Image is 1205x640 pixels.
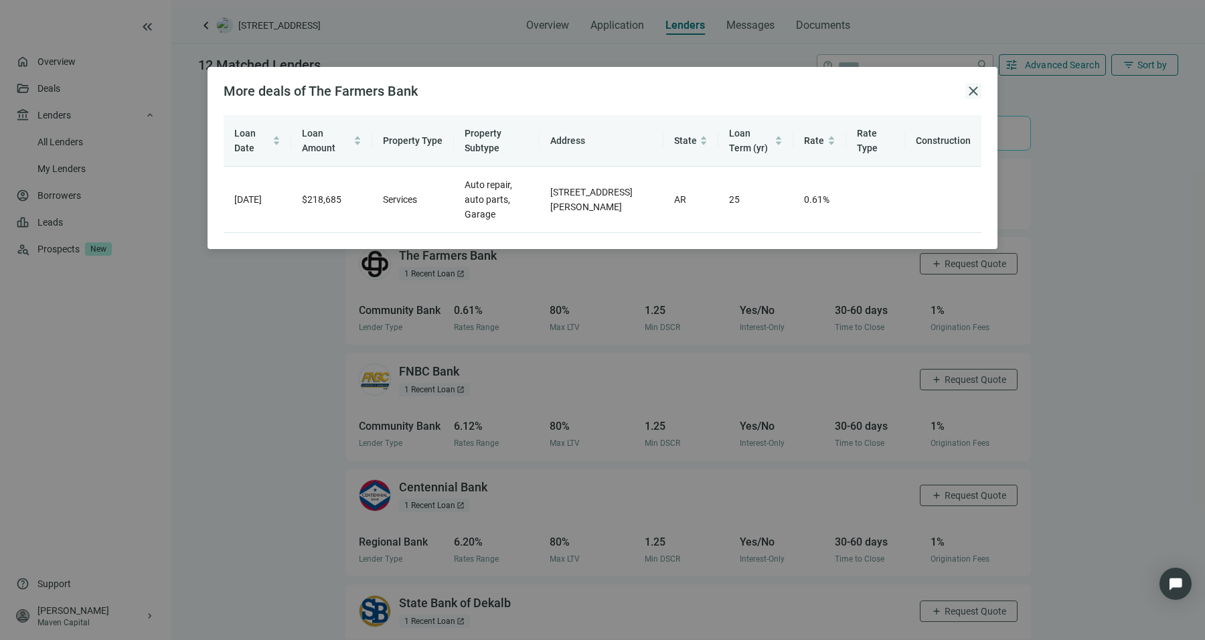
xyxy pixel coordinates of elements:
span: State [674,135,697,146]
span: Loan Term (yr) [729,128,768,153]
span: $218,685 [302,194,341,205]
span: Property Type [383,135,443,146]
h2: More deals of The Farmers Bank [224,83,960,99]
div: Open Intercom Messenger [1159,568,1192,600]
span: Address [550,135,585,146]
span: Auto repair, auto parts, Garage [465,179,512,220]
span: Loan Amount [302,128,335,153]
span: [DATE] [234,194,262,205]
span: Rate Type [857,128,878,153]
span: Construction [916,135,971,146]
span: Rate [804,135,824,146]
span: 0.61% [804,194,829,205]
span: Services [383,194,417,205]
span: AR [674,194,686,205]
span: 25 [729,194,740,205]
td: [STREET_ADDRESS][PERSON_NAME] [540,167,663,233]
span: Loan Date [234,128,256,153]
span: Property Subtype [465,128,501,153]
button: close [965,83,981,99]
